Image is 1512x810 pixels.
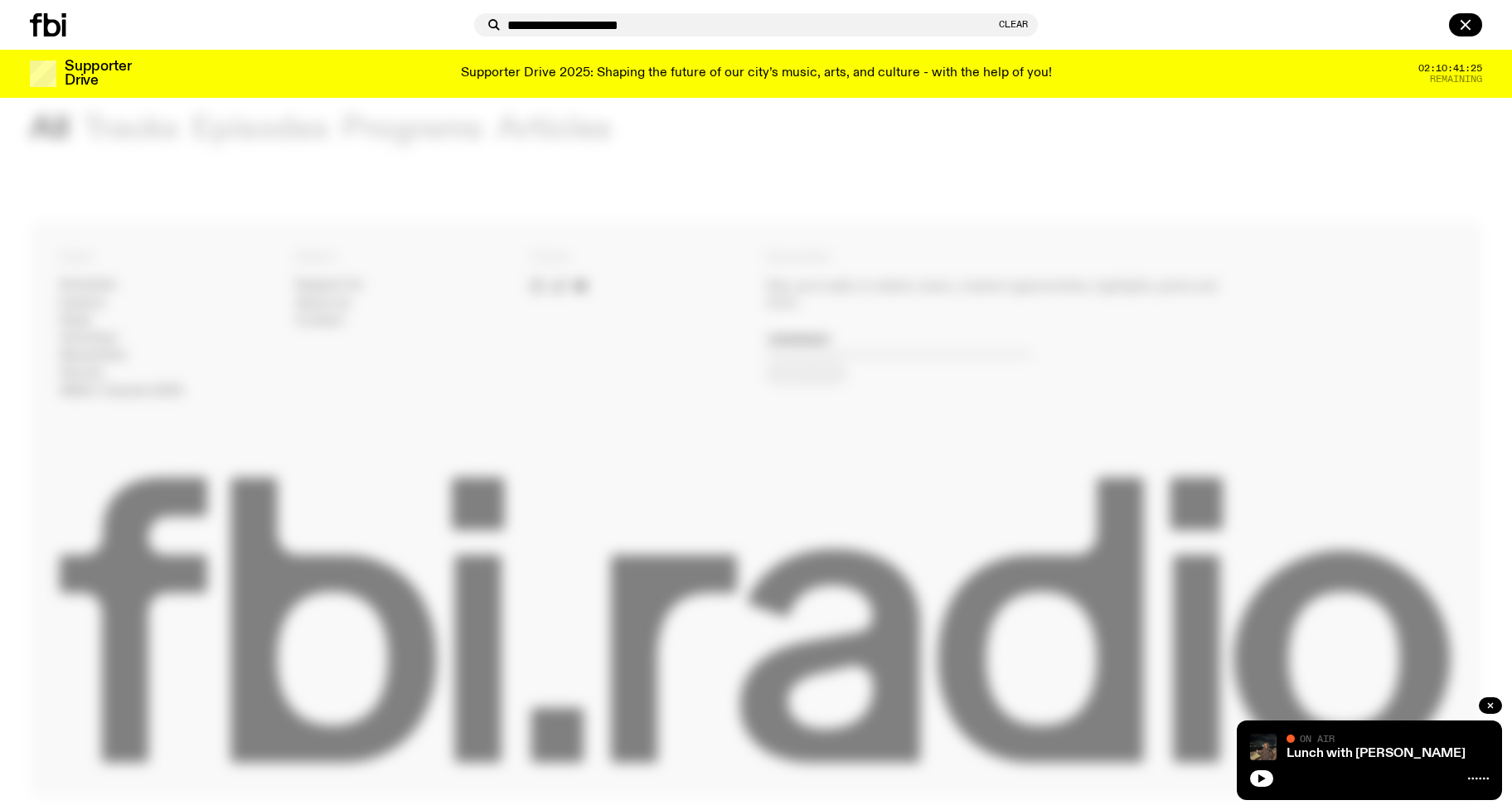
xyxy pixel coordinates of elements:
h3: Supporter Drive [65,60,131,88]
span: 02:10:41:25 [1418,64,1482,73]
span: On Air [1300,733,1335,744]
span: Remaining [1430,75,1482,84]
a: Lunch with [PERSON_NAME] [1287,747,1466,760]
p: Supporter Drive 2025: Shaping the future of our city’s music, arts, and culture - with the help o... [461,66,1052,81]
img: Izzy Page stands above looking down at Opera Bar. She poses in front of the Harbour Bridge in the... [1250,734,1277,760]
button: Clear [999,20,1028,29]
